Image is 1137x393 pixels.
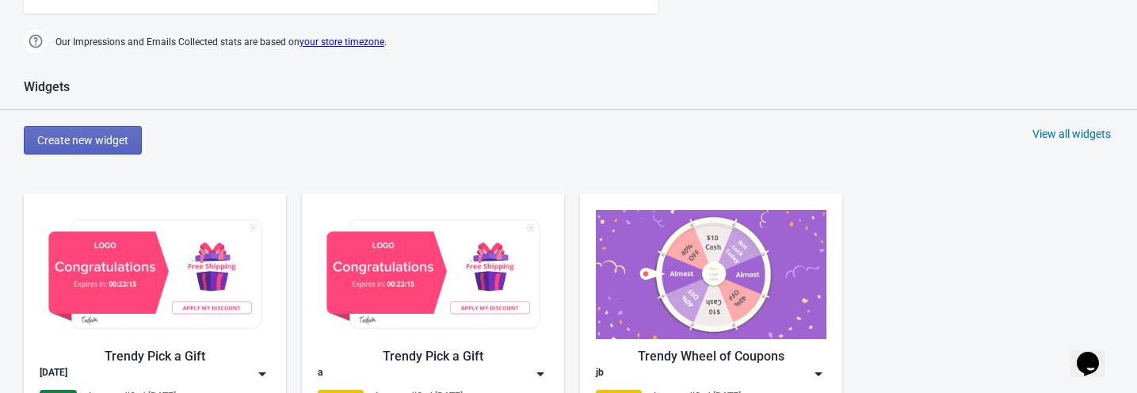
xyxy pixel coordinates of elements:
img: gift_game_v2.jpg [40,210,270,339]
div: [DATE] [40,366,67,382]
iframe: chat widget [1070,330,1121,377]
button: Create new widget [24,126,142,155]
img: dropdown.png [532,366,548,382]
div: Trendy Pick a Gift [40,347,270,366]
div: jb [596,366,604,382]
span: Our Impressions and Emails Collected stats are based on . [55,29,387,55]
img: trendy_game.png [596,210,826,339]
span: Create new widget [37,134,128,147]
div: Trendy Wheel of Coupons [596,347,826,366]
div: a [318,366,322,382]
img: dropdown.png [254,366,270,382]
a: your store timezone [300,36,384,48]
img: dropdown.png [811,366,826,382]
img: gift_game_v2.jpg [318,210,548,339]
div: View all widgets [1032,126,1111,142]
img: help.png [24,29,48,53]
div: Trendy Pick a Gift [318,347,548,366]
